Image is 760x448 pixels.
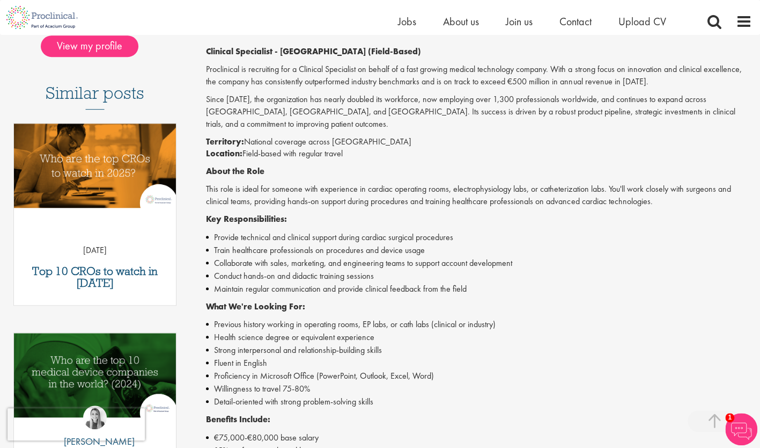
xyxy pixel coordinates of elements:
li: Health science degree or equivalent experience [206,331,752,344]
li: €75,000-€80,000 base salary [206,431,752,444]
h3: Similar posts [46,84,144,110]
li: Train healthcare professionals on procedures and device usage [206,244,752,257]
p: This role is ideal for someone with experience in cardiac operating rooms, electrophysiology labs... [206,183,752,208]
p: Since [DATE], the organization has nearly doubled its workforce, now employing over 1,300 profess... [206,93,752,131]
p: [DATE] [14,244,176,257]
strong: Territory: [206,136,244,147]
strong: Clinical Specialist - [GEOGRAPHIC_DATA] (Field-Based) [206,46,421,57]
strong: Benefits Include: [206,414,270,425]
a: View my profile [41,38,149,52]
li: Collaborate with sales, marketing, and engineering teams to support account development [206,257,752,270]
a: Upload CV [618,15,666,28]
p: Proclinical is recruiting for a Clinical Specialist on behalf of a fast growing medical technolog... [206,63,752,88]
a: Link to a post [14,124,176,219]
img: Top 10 Medical Device Companies 2024 [14,333,176,417]
a: Contact [559,15,592,28]
strong: Location: [206,148,242,159]
a: Top 10 CROs to watch in [DATE] [19,265,171,289]
li: Willingness to travel 75-80% [206,382,752,395]
img: Hannah Burke [83,406,107,429]
li: Provide technical and clinical support during cardiac surgical procedures [206,231,752,244]
a: About us [443,15,479,28]
a: Jobs [398,15,416,28]
li: Detail-oriented with strong problem-solving skills [206,395,752,408]
li: Previous history working in operating rooms, EP labs, or cath labs (clinical or industry) [206,318,752,331]
li: Conduct hands-on and didactic training sessions [206,270,752,283]
a: Join us [506,15,533,28]
li: Strong interpersonal and relationship-building skills [206,344,752,357]
a: Link to a post [14,333,176,428]
li: Proficiency in Microsoft Office (PowerPoint, Outlook, Excel, Word) [206,370,752,382]
iframe: reCAPTCHA [8,408,145,440]
p: National coverage across [GEOGRAPHIC_DATA] Field-based with regular travel [206,136,752,161]
li: Fluent in English [206,357,752,370]
strong: Key Responsibilities: [206,213,287,225]
span: View my profile [41,35,138,57]
strong: What We're Looking For: [206,301,305,312]
img: Top 10 CROs 2025 | Proclinical [14,124,176,208]
strong: About the Role [206,165,264,177]
li: Maintain regular communication and provide clinical feedback from the field [206,283,752,295]
img: Chatbot [725,413,757,445]
span: 1 [725,413,734,422]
